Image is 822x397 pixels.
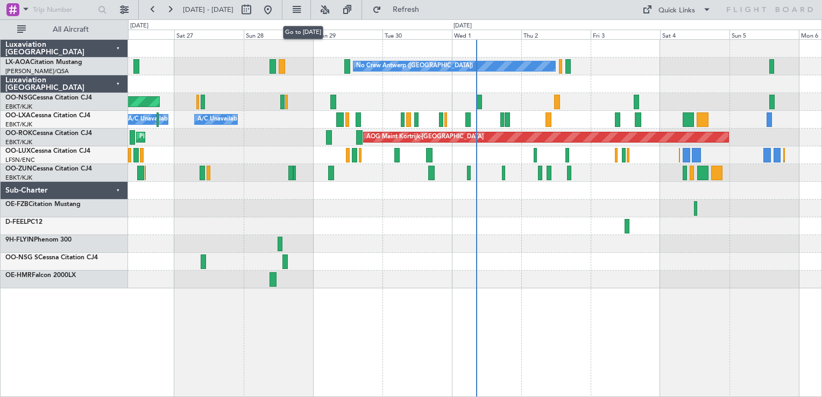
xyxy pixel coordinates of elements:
[5,237,34,243] span: 9H-FLYIN
[174,30,244,39] div: Sat 27
[384,6,429,13] span: Refresh
[33,2,95,18] input: Trip Number
[5,103,32,111] a: EBKT/KJK
[5,59,82,66] a: LX-AOACitation Mustang
[5,237,72,243] a: 9H-FLYINPhenom 300
[5,174,32,182] a: EBKT/KJK
[5,201,29,208] span: OE-FZB
[591,30,660,39] div: Fri 3
[5,201,81,208] a: OE-FZBCitation Mustang
[5,156,35,164] a: LFSN/ENC
[356,58,473,74] div: No Crew Antwerp ([GEOGRAPHIC_DATA])
[5,166,32,172] span: OO-ZUN
[283,26,323,39] div: Go to [DATE]
[313,30,382,39] div: Mon 29
[521,30,591,39] div: Thu 2
[5,67,69,75] a: [PERSON_NAME]/QSA
[139,129,265,145] div: Planned Maint Kortrijk-[GEOGRAPHIC_DATA]
[453,22,472,31] div: [DATE]
[452,30,521,39] div: Wed 1
[5,112,90,119] a: OO-LXACessna Citation CJ4
[5,130,32,137] span: OO-ROK
[5,148,90,154] a: OO-LUXCessna Citation CJ4
[12,21,117,38] button: All Aircraft
[637,1,717,18] button: Quick Links
[244,30,313,39] div: Sun 28
[729,30,799,39] div: Sun 5
[5,120,32,129] a: EBKT/KJK
[5,112,31,119] span: OO-LXA
[5,272,76,279] a: OE-HMRFalcon 2000LX
[28,26,114,33] span: All Aircraft
[366,129,484,145] div: AOG Maint Kortrijk-[GEOGRAPHIC_DATA]
[5,219,27,225] span: D-FEEL
[660,30,729,39] div: Sat 4
[5,130,92,137] a: OO-ROKCessna Citation CJ4
[5,254,38,261] span: OO-NSG S
[367,1,432,18] button: Refresh
[5,95,32,101] span: OO-NSG
[5,166,92,172] a: OO-ZUNCessna Citation CJ4
[658,5,695,16] div: Quick Links
[5,219,42,225] a: D-FEELPC12
[5,95,92,101] a: OO-NSGCessna Citation CJ4
[183,5,233,15] span: [DATE] - [DATE]
[130,22,148,31] div: [DATE]
[5,59,30,66] span: LX-AOA
[5,254,98,261] a: OO-NSG SCessna Citation CJ4
[382,30,452,39] div: Tue 30
[5,272,32,279] span: OE-HMR
[5,138,32,146] a: EBKT/KJK
[105,30,174,39] div: Fri 26
[197,111,242,127] div: A/C Unavailable
[5,148,31,154] span: OO-LUX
